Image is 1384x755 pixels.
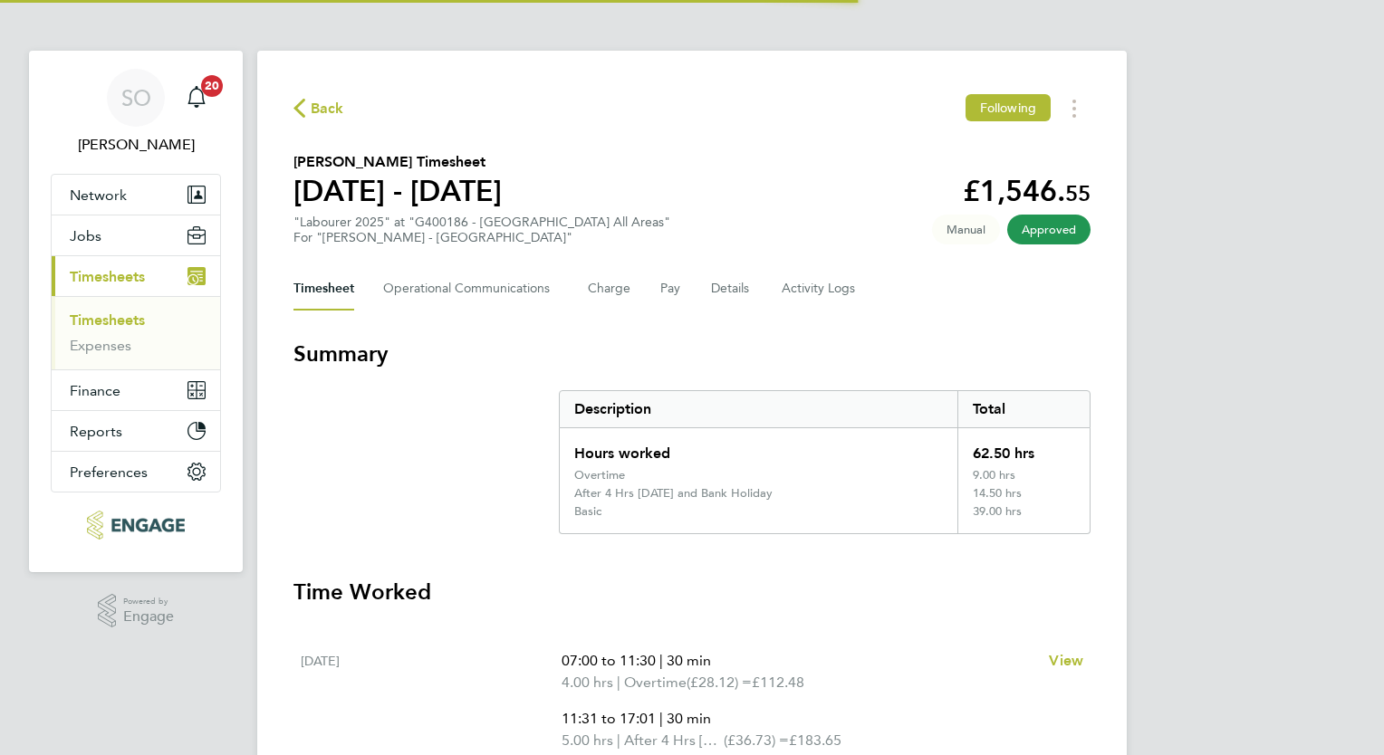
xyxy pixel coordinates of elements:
[383,267,559,311] button: Operational Communications
[980,100,1036,116] span: Following
[51,69,221,156] a: SO[PERSON_NAME]
[562,674,613,691] span: 4.00 hrs
[70,382,120,399] span: Finance
[1049,652,1083,669] span: View
[87,511,184,540] img: peacerecruitment-logo-retina.png
[957,504,1090,533] div: 39.00 hrs
[574,486,773,501] div: After 4 Hrs [DATE] and Bank Holiday
[752,674,804,691] span: £112.48
[178,69,215,127] a: 20
[957,468,1090,486] div: 9.00 hrs
[687,674,752,691] span: (£28.12) =
[659,652,663,669] span: |
[559,390,1091,534] div: Summary
[293,339,1091,368] h3: Summary
[98,594,175,628] a: Powered byEngage
[293,151,502,173] h2: [PERSON_NAME] Timesheet
[123,594,174,609] span: Powered by
[201,75,223,97] span: 20
[70,464,148,481] span: Preferences
[52,370,220,410] button: Finance
[293,173,502,209] h1: [DATE] - [DATE]
[1007,215,1091,244] span: This timesheet has been approved.
[123,609,174,625] span: Engage
[562,731,613,749] span: 5.00 hrs
[932,215,1000,244] span: This timesheet was manually created.
[957,486,1090,504] div: 14.50 hrs
[293,97,344,119] button: Back
[562,652,656,669] span: 07:00 to 11:30
[560,391,957,427] div: Description
[70,186,127,204] span: Network
[624,730,724,751] span: After 4 Hrs [DATE] and Bank Holiday
[301,650,562,751] div: [DATE]
[311,98,344,119] span: Back
[52,296,220,369] div: Timesheets
[70,268,145,285] span: Timesheets
[52,256,220,296] button: Timesheets
[29,51,243,572] nav: Main navigation
[51,134,221,156] span: Scott O'Malley
[963,174,1091,208] app-decimal: £1,546.
[70,227,101,244] span: Jobs
[1065,180,1091,206] span: 55
[1058,94,1091,122] button: Timesheets Menu
[588,267,631,311] button: Charge
[560,428,957,468] div: Hours worked
[52,411,220,451] button: Reports
[293,215,670,245] div: "Labourer 2025" at "G400186 - [GEOGRAPHIC_DATA] All Areas"
[52,215,220,255] button: Jobs
[121,86,151,110] span: SO
[617,674,620,691] span: |
[51,511,221,540] a: Go to home page
[667,710,711,727] span: 30 min
[660,267,682,311] button: Pay
[789,731,841,749] span: £183.65
[957,391,1090,427] div: Total
[966,94,1051,121] button: Following
[667,652,711,669] span: 30 min
[957,428,1090,468] div: 62.50 hrs
[293,578,1091,607] h3: Time Worked
[70,311,145,329] a: Timesheets
[70,423,122,440] span: Reports
[711,267,753,311] button: Details
[293,230,670,245] div: For "[PERSON_NAME] - [GEOGRAPHIC_DATA]"
[724,731,789,749] span: (£36.73) =
[70,337,131,354] a: Expenses
[562,710,656,727] span: 11:31 to 17:01
[624,672,687,693] span: Overtime
[293,267,354,311] button: Timesheet
[574,504,601,519] div: Basic
[574,468,625,483] div: Overtime
[617,731,620,749] span: |
[1049,650,1083,672] a: View
[659,710,663,727] span: |
[52,175,220,215] button: Network
[52,452,220,492] button: Preferences
[782,267,858,311] button: Activity Logs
